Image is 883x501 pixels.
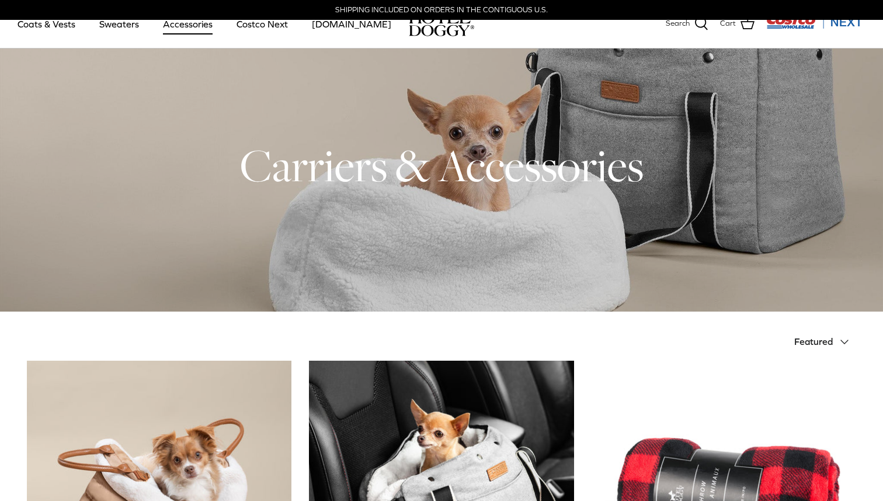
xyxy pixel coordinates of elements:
a: Cart [720,16,755,32]
span: Search [666,18,690,30]
a: [DOMAIN_NAME] [301,4,402,44]
span: Cart [720,18,736,30]
a: hoteldoggy.com hoteldoggycom [409,12,474,36]
a: Visit Costco Next [766,22,865,31]
a: Coats & Vests [7,4,86,44]
a: Search [666,16,708,32]
button: Featured [794,329,856,355]
img: Costco Next [766,15,865,29]
img: hoteldoggycom [409,12,474,36]
a: Costco Next [226,4,298,44]
span: Featured [794,336,833,347]
a: Accessories [152,4,223,44]
a: Sweaters [89,4,150,44]
h1: Carriers & Accessories [27,137,856,194]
